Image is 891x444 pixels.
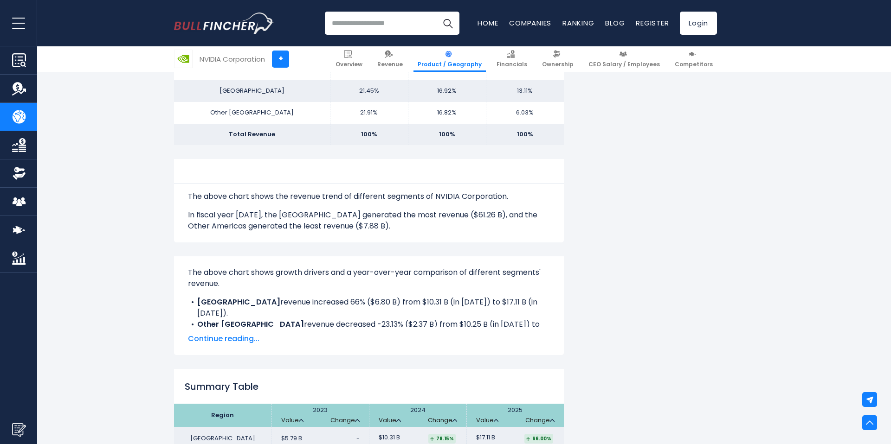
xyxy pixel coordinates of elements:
[379,417,401,425] a: Value
[605,18,625,28] a: Blog
[466,404,564,427] th: 2025
[188,319,550,341] li: revenue decreased -23.13% ($2.37 B) from $10.25 B (in [DATE]) to $7.88 B (in [DATE]).
[272,51,289,68] a: +
[174,380,564,393] h2: Summary Table
[330,417,360,425] a: Change
[478,18,498,28] a: Home
[680,12,717,35] a: Login
[174,13,274,34] a: Go to homepage
[486,124,564,146] td: 100%
[197,319,304,330] b: Other [GEOGRAPHIC_DATA]
[174,80,330,102] td: [GEOGRAPHIC_DATA]
[509,18,551,28] a: Companies
[418,61,482,68] span: Product / Geography
[330,124,408,146] td: 100%
[330,102,408,124] td: 21.91%
[562,18,594,28] a: Ranking
[174,124,330,146] td: Total Revenue
[379,434,400,442] span: $10.31 B
[369,404,466,427] th: 2024
[476,434,495,442] span: $17.11 B
[408,102,486,124] td: 16.82%
[188,191,550,202] p: The above chart shows the revenue trend of different segments of NVIDIA Corporation.
[197,297,280,307] b: [GEOGRAPHIC_DATA]
[373,46,407,72] a: Revenue
[675,61,713,68] span: Competitors
[584,46,664,72] a: CEO Salary / Employees
[476,417,498,425] a: Value
[486,102,564,124] td: 6.03%
[636,18,669,28] a: Register
[188,297,550,319] li: revenue increased 66% ($6.80 B) from $10.31 B (in [DATE]) to $17.11 B (in [DATE]).
[174,50,192,68] img: NVDA logo
[413,46,486,72] a: Product / Geography
[428,417,457,425] a: Change
[542,61,574,68] span: Ownership
[538,46,578,72] a: Ownership
[428,434,456,444] div: 78.15%
[188,333,550,344] span: Continue reading...
[356,435,360,443] span: -
[408,80,486,102] td: 16.92%
[174,404,271,427] th: Region
[174,102,330,124] td: Other [GEOGRAPHIC_DATA]
[408,124,486,146] td: 100%
[200,54,265,64] div: NVIDIA Corporation
[281,435,302,443] span: $5.79 B
[497,61,527,68] span: Financials
[588,61,660,68] span: CEO Salary / Employees
[336,61,362,68] span: Overview
[524,434,553,444] div: 66.00%
[281,417,303,425] a: Value
[492,46,531,72] a: Financials
[188,267,550,289] p: The above chart shows growth drivers and a year-over-year comparison of different segments' revenue.
[12,166,26,180] img: Ownership
[525,417,555,425] a: Change
[377,61,403,68] span: Revenue
[436,12,459,35] button: Search
[174,13,274,34] img: Bullfincher logo
[188,209,550,232] p: In fiscal year [DATE], the [GEOGRAPHIC_DATA] generated the most revenue ($61.26 B), and the Other...
[486,80,564,102] td: 13.11%
[331,46,367,72] a: Overview
[671,46,717,72] a: Competitors
[330,80,408,102] td: 21.45%
[271,404,369,427] th: 2023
